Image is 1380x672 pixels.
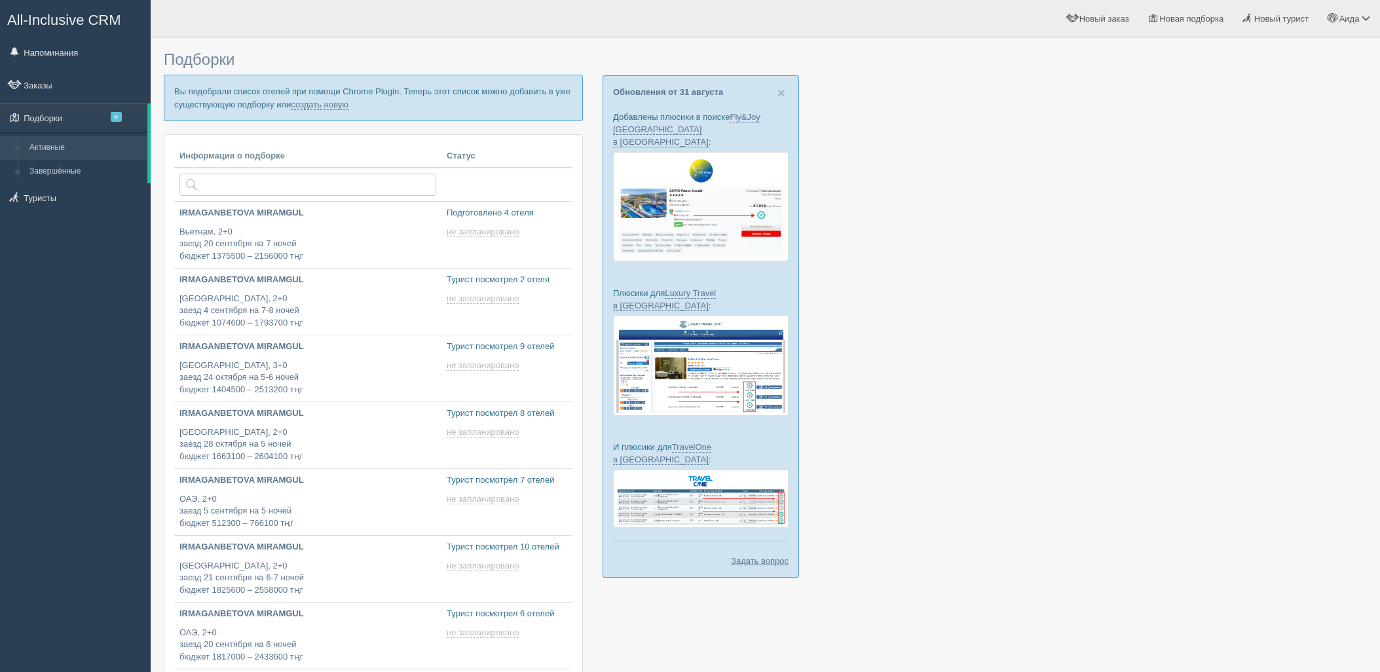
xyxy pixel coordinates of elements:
th: Статус [441,145,572,168]
p: IRMAGANBETOVA MIRAMGUL [179,341,436,353]
a: Fly&Joy [GEOGRAPHIC_DATA] в [GEOGRAPHIC_DATA] [613,112,760,147]
p: Турист посмотрел 10 отелей [447,541,567,553]
a: IRMAGANBETOVA MIRAMGUL Вьетнам, 2+0заезд 20 сентября на 7 ночейбюджет 1375500 – 2156000 тңг [174,202,441,268]
p: Подготовлено 4 отеля [447,207,567,219]
p: Плюсики для : [613,287,789,312]
span: 8 [111,112,122,122]
a: не запланировано [447,227,521,237]
th: Информация о подборке [174,145,441,168]
span: не запланировано [447,627,519,638]
p: [GEOGRAPHIC_DATA], 2+0 заезд 28 октября на 5 ночей бюджет 1663100 – 2604100 тңг [179,426,436,463]
span: не запланировано [447,494,519,504]
p: И плюсики для : [613,441,789,466]
a: IRMAGANBETOVA MIRAMGUL [GEOGRAPHIC_DATA], 2+0заезд 21 сентября на 6-7 ночейбюджет 1825600 – 25580... [174,536,441,602]
a: не запланировано [447,427,521,438]
p: Турист посмотрел 2 отеля [447,274,567,286]
a: Обновления от 31 августа [613,87,723,97]
p: IRMAGANBETOVA MIRAMGUL [179,541,436,553]
a: IRMAGANBETOVA MIRAMGUL ОАЭ, 2+0заезд 5 сентября на 5 ночейбюджет 512300 – 766100 тңг [174,469,441,535]
p: [GEOGRAPHIC_DATA], 2+0 заезд 4 сентября на 7-8 ночей бюджет 1074600 – 1793700 тңг [179,293,436,329]
p: Добавлены плюсики в поиске : [613,111,789,148]
a: IRMAGANBETOVA MIRAMGUL ОАЭ, 2+0заезд 20 сентября на 6 ночейбюджет 1817000 – 2433600 тңг [174,603,441,669]
a: All-Inclusive CRM [1,1,150,37]
a: Завершённые [24,160,147,183]
p: Турист посмотрел 9 отелей [447,341,567,353]
span: Новый турист [1254,14,1309,24]
button: Close [777,86,785,100]
p: IRMAGANBETOVA MIRAMGUL [179,474,436,487]
span: не запланировано [447,360,519,371]
p: IRMAGANBETOVA MIRAMGUL [179,608,436,620]
p: [GEOGRAPHIC_DATA], 3+0 заезд 24 октября на 5-6 ночей бюджет 1404500 – 2513200 тңг [179,360,436,396]
span: All-Inclusive CRM [7,12,121,28]
a: не запланировано [447,627,521,638]
p: ОАЭ, 2+0 заезд 5 сентября на 5 ночей бюджет 512300 – 766100 тңг [179,493,436,530]
p: Турист посмотрел 6 отелей [447,608,567,620]
p: ОАЭ, 2+0 заезд 20 сентября на 6 ночей бюджет 1817000 – 2433600 тңг [179,627,436,663]
p: Вьетнам, 2+0 заезд 20 сентября на 7 ночей бюджет 1375500 – 2156000 тңг [179,226,436,263]
a: создать новую [291,100,348,110]
span: не запланировано [447,227,519,237]
a: Luxury Travel в [GEOGRAPHIC_DATA] [613,288,716,311]
span: Аида [1339,14,1360,24]
p: [GEOGRAPHIC_DATA], 2+0 заезд 21 сентября на 6-7 ночей бюджет 1825600 – 2558000 тңг [179,560,436,597]
a: не запланировано [447,494,521,504]
p: IRMAGANBETOVA MIRAMGUL [179,274,436,286]
img: fly-joy-de-proposal-crm-for-travel-agency.png [613,152,789,262]
p: Вы подобрали список отелей при помощи Chrome Plugin. Теперь этот список можно добавить в уже суще... [164,75,583,121]
a: не запланировано [447,293,521,304]
span: Новый заказ [1079,14,1129,24]
p: IRMAGANBETOVA MIRAMGUL [179,407,436,420]
a: IRMAGANBETOVA MIRAMGUL [GEOGRAPHIC_DATA], 2+0заезд 4 сентября на 7-8 ночейбюджет 1074600 – 179370... [174,269,441,335]
a: не запланировано [447,360,521,371]
a: IRMAGANBETOVA MIRAMGUL [GEOGRAPHIC_DATA], 2+0заезд 28 октября на 5 ночейбюджет 1663100 – 2604100 тңг [174,402,441,468]
span: не запланировано [447,293,519,304]
input: Поиск по стране или туристу [179,174,436,196]
span: Новая подборка [1159,14,1223,24]
img: travel-one-%D0%BF%D1%96%D0%B4%D0%B1%D1%96%D1%80%D0%BA%D0%B0-%D1%81%D1%80%D0%BC-%D0%B4%D0%BB%D1%8F... [613,470,789,528]
span: не запланировано [447,561,519,571]
p: IRMAGANBETOVA MIRAMGUL [179,207,436,219]
a: Задать вопрос [731,555,789,567]
a: не запланировано [447,561,521,571]
span: Подборки [164,50,234,68]
a: IRMAGANBETOVA MIRAMGUL [GEOGRAPHIC_DATA], 3+0заезд 24 октября на 5-6 ночейбюджет 1404500 – 251320... [174,335,441,401]
a: Активные [24,136,147,160]
p: Турист посмотрел 8 отелей [447,407,567,420]
img: luxury-travel-%D0%BF%D0%BE%D0%B4%D0%B1%D0%BE%D1%80%D0%BA%D0%B0-%D1%81%D1%80%D0%BC-%D0%B4%D0%BB%D1... [613,315,789,416]
span: × [777,85,785,100]
p: Турист посмотрел 7 отелей [447,474,567,487]
span: не запланировано [447,427,519,438]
